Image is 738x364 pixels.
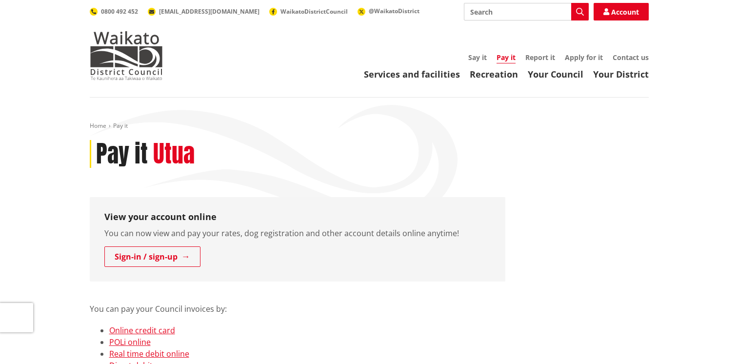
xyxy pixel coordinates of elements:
a: Your Council [528,68,583,80]
span: Pay it [113,121,128,130]
a: Online credit card [109,325,175,336]
a: [EMAIL_ADDRESS][DOMAIN_NAME] [148,7,259,16]
h1: Pay it [96,140,148,168]
a: Apply for it [565,53,603,62]
a: Your District [593,68,649,80]
a: Sign-in / sign-up [104,246,200,267]
img: Waikato District Council - Te Kaunihera aa Takiwaa o Waikato [90,31,163,80]
nav: breadcrumb [90,122,649,130]
span: 0800 492 452 [101,7,138,16]
a: Home [90,121,106,130]
a: Pay it [497,53,516,63]
input: Search input [464,3,589,20]
span: WaikatoDistrictCouncil [280,7,348,16]
a: 0800 492 452 [90,7,138,16]
h2: Utua [153,140,195,168]
p: You can pay your Council invoices by: [90,291,505,315]
a: @WaikatoDistrict [358,7,419,15]
span: @WaikatoDistrict [369,7,419,15]
span: [EMAIL_ADDRESS][DOMAIN_NAME] [159,7,259,16]
a: WaikatoDistrictCouncil [269,7,348,16]
p: You can now view and pay your rates, dog registration and other account details online anytime! [104,227,491,239]
h3: View your account online [104,212,491,222]
a: POLi online [109,337,151,347]
a: Real time debit online [109,348,189,359]
a: Contact us [613,53,649,62]
a: Recreation [470,68,518,80]
a: Services and facilities [364,68,460,80]
a: Account [594,3,649,20]
a: Report it [525,53,555,62]
a: Say it [468,53,487,62]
